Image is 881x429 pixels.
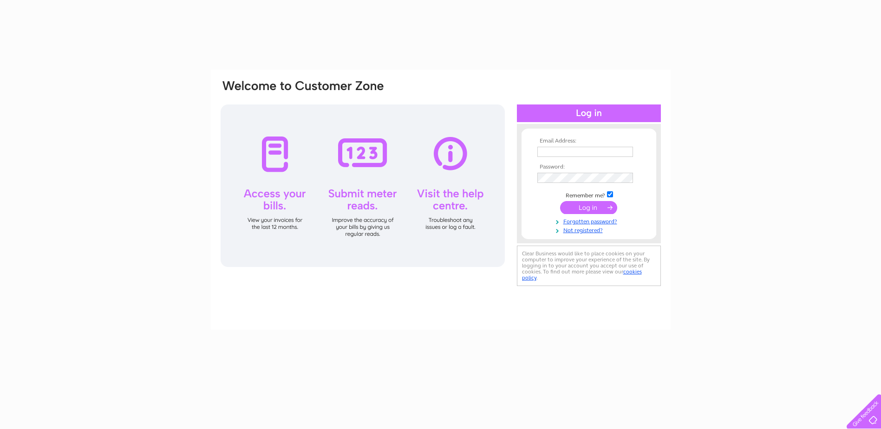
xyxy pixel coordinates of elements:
[535,164,643,170] th: Password:
[537,225,643,234] a: Not registered?
[537,216,643,225] a: Forgotten password?
[535,138,643,144] th: Email Address:
[535,190,643,199] td: Remember me?
[517,246,661,286] div: Clear Business would like to place cookies on your computer to improve your experience of the sit...
[560,201,617,214] input: Submit
[522,268,642,281] a: cookies policy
